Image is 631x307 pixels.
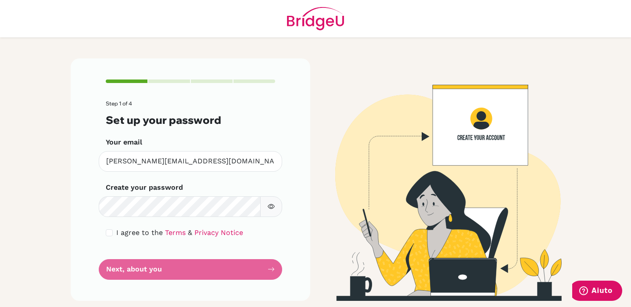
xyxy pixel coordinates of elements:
[106,137,142,148] label: Your email
[188,228,192,237] span: &
[116,228,163,237] span: I agree to the
[106,182,183,193] label: Create your password
[194,228,243,237] a: Privacy Notice
[106,114,275,126] h3: Set up your password
[572,281,622,303] iframe: Apre un widget che permette di trovare ulteriori informazioni
[99,151,282,172] input: Insert your email*
[165,228,186,237] a: Terms
[106,100,132,107] span: Step 1 of 4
